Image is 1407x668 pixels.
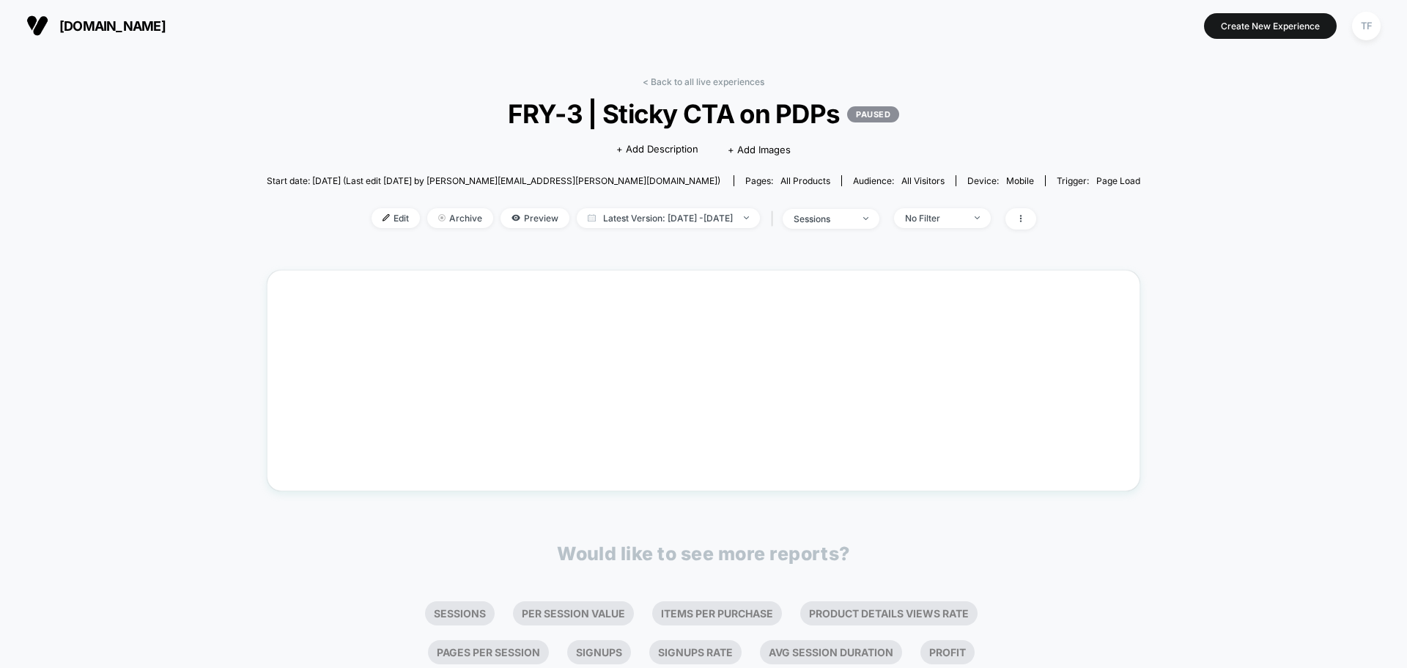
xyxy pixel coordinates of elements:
li: Signups Rate [649,640,742,664]
img: end [863,217,868,220]
li: Pages Per Session [428,640,549,664]
li: Per Session Value [513,601,634,625]
span: Device: [956,175,1045,186]
span: Page Load [1096,175,1140,186]
img: end [744,216,749,219]
img: end [438,214,446,221]
span: Archive [427,208,493,228]
div: Trigger: [1057,175,1140,186]
span: mobile [1006,175,1034,186]
button: TF [1348,11,1385,41]
div: Audience: [853,175,945,186]
li: Profit [920,640,975,664]
span: all products [780,175,830,186]
span: FRY-3 | Sticky CTA on PDPs [311,98,1096,129]
img: edit [383,214,390,221]
li: Sessions [425,601,495,625]
li: Signups [567,640,631,664]
div: TF [1352,12,1381,40]
span: Edit [372,208,420,228]
span: Start date: [DATE] (Last edit [DATE] by [PERSON_NAME][EMAIL_ADDRESS][PERSON_NAME][DOMAIN_NAME]) [267,175,720,186]
p: Would like to see more reports? [557,543,850,565]
img: calendar [588,214,596,221]
li: Product Details Views Rate [800,601,978,625]
button: Create New Experience [1204,13,1337,39]
p: PAUSED [847,106,899,122]
img: end [975,216,980,219]
span: + Add Description [616,142,698,157]
span: + Add Images [728,144,791,155]
a: < Back to all live experiences [643,76,764,87]
span: [DOMAIN_NAME] [59,18,166,34]
span: All Visitors [901,175,945,186]
span: | [767,208,783,230]
div: sessions [794,213,852,224]
li: Items Per Purchase [652,601,782,625]
span: Latest Version: [DATE] - [DATE] [577,208,760,228]
div: No Filter [905,213,964,224]
div: Pages: [745,175,830,186]
span: Preview [501,208,569,228]
li: Avg Session Duration [760,640,902,664]
img: Visually logo [26,15,48,37]
button: [DOMAIN_NAME] [22,14,170,37]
